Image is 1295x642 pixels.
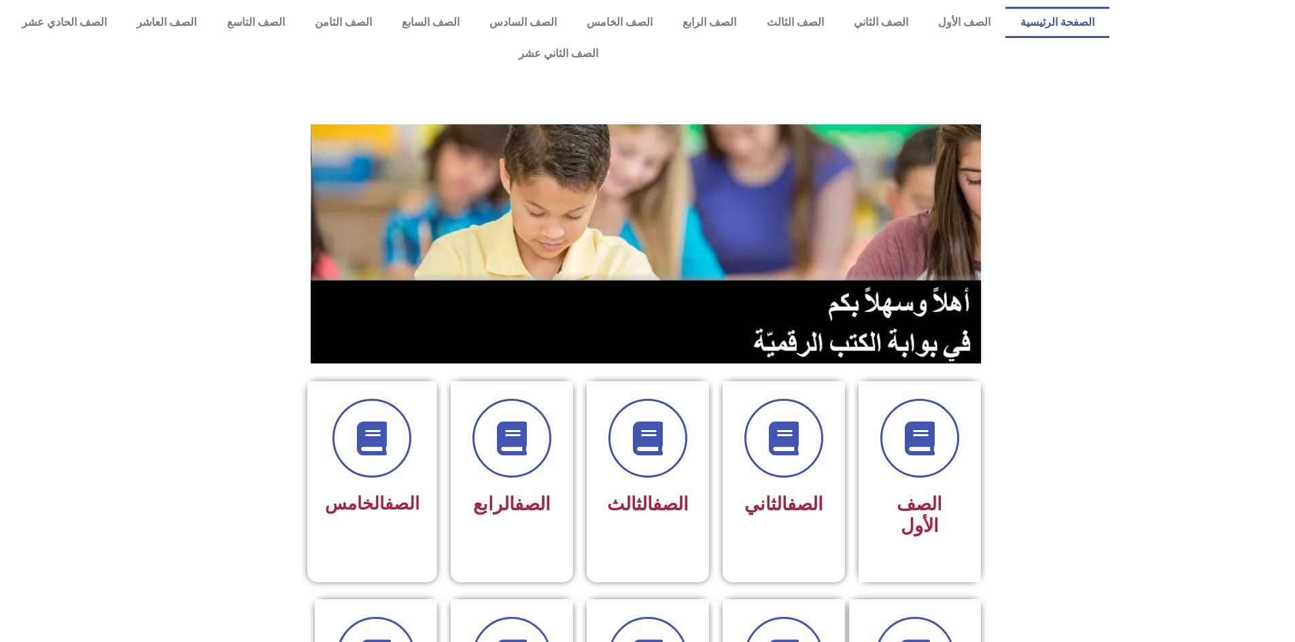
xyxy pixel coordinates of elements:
[300,7,387,38] a: الصف الثامن
[839,7,923,38] a: الصف الثاني
[325,493,419,514] span: الخامس
[385,493,419,514] a: الصف
[1005,7,1109,38] a: الصفحة الرئيسية
[7,7,122,38] a: الصف الحادي عشر
[897,493,942,537] span: الصف الأول
[515,493,551,515] a: الصف
[473,493,551,515] span: الرابع
[653,493,689,515] a: الصف
[668,7,751,38] a: الصف الرابع
[474,7,572,38] a: الصف السادس
[923,7,1005,38] a: الصف الأول
[787,493,823,515] a: الصف
[387,7,474,38] a: الصف السابع
[122,7,211,38] a: الصف العاشر
[751,7,838,38] a: الصف الثالث
[7,38,1109,69] a: الصف الثاني عشر
[607,493,689,515] span: الثالث
[211,7,299,38] a: الصف التاسع
[744,493,823,515] span: الثاني
[572,7,668,38] a: الصف الخامس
